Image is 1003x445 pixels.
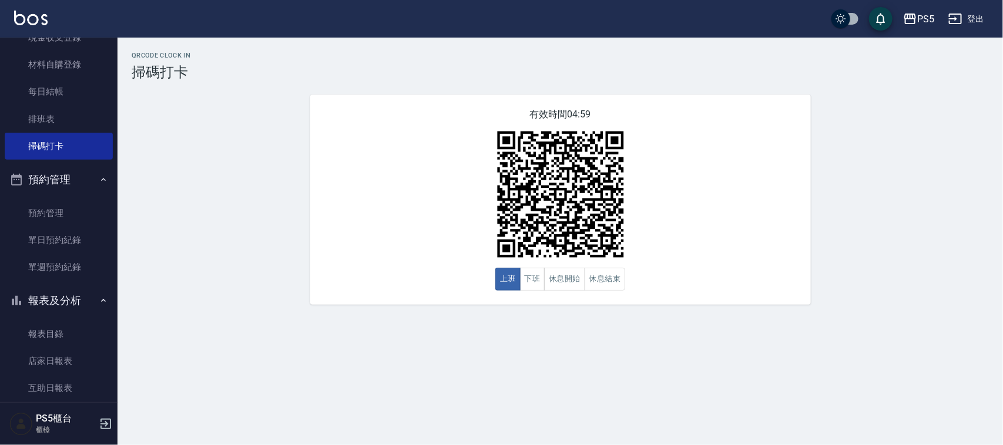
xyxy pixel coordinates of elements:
[5,200,113,227] a: 預約管理
[132,52,989,59] h2: QRcode Clock In
[520,268,545,291] button: 下班
[5,285,113,316] button: 報表及分析
[5,164,113,195] button: 預約管理
[310,95,811,305] div: 有效時間 04:59
[5,133,113,160] a: 掃碼打卡
[898,7,939,31] button: PS5
[5,402,113,429] a: 互助排行榜
[917,12,934,26] div: PS5
[495,268,521,291] button: 上班
[132,64,989,80] h3: 掃碼打卡
[36,413,96,424] h5: PS5櫃台
[9,412,33,436] img: Person
[14,11,48,25] img: Logo
[5,348,113,375] a: 店家日報表
[5,24,113,51] a: 現金收支登錄
[5,227,113,254] a: 單日預約紀錄
[5,254,113,281] a: 單週預約紀錄
[869,7,893,31] button: save
[585,268,626,291] button: 休息結束
[944,8,989,30] button: 登出
[5,375,113,402] a: 互助日報表
[544,268,585,291] button: 休息開始
[5,321,113,348] a: 報表目錄
[5,106,113,133] a: 排班表
[5,51,113,78] a: 材料自購登錄
[36,424,96,435] p: 櫃檯
[5,78,113,105] a: 每日結帳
